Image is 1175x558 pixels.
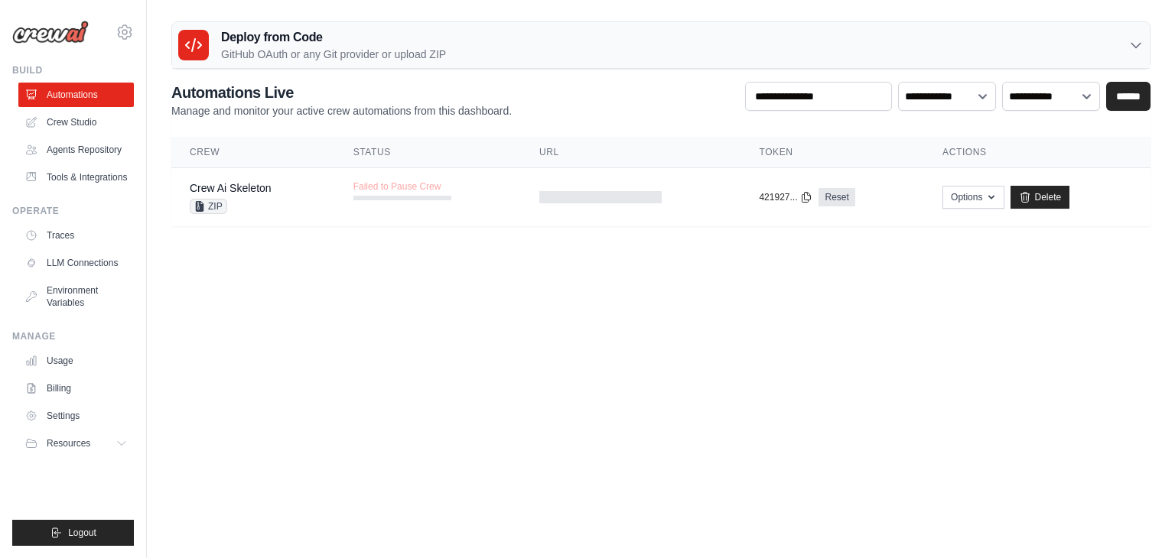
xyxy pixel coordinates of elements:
th: Crew [171,137,335,168]
span: ZIP [190,199,227,214]
div: Manage [12,330,134,342]
th: URL [521,137,740,168]
a: Tools & Integrations [18,165,134,190]
a: Agents Repository [18,138,134,162]
a: Reset [819,188,854,206]
button: Logout [12,520,134,546]
p: Manage and monitor your active crew automations from this dashboard. [171,103,512,118]
span: Failed to Pause Crew [353,180,441,193]
a: LLM Connections [18,251,134,275]
div: Operate [12,205,134,217]
p: GitHub OAuth or any Git provider or upload ZIP [221,47,446,62]
h2: Automations Live [171,82,512,103]
a: Delete [1011,186,1069,209]
button: Options [942,186,1004,209]
img: Logo [12,21,89,44]
button: Resources [18,431,134,456]
div: Build [12,64,134,76]
a: Billing [18,376,134,401]
th: Actions [924,137,1151,168]
a: Usage [18,349,134,373]
span: Logout [68,527,96,539]
a: Automations [18,83,134,107]
th: Token [740,137,924,168]
a: Settings [18,404,134,428]
a: Traces [18,223,134,248]
a: Crew Ai Skeleton [190,182,272,194]
a: Environment Variables [18,278,134,315]
th: Status [335,137,521,168]
a: Crew Studio [18,110,134,135]
button: 421927... [759,191,812,203]
span: Resources [47,437,90,449]
h3: Deploy from Code [221,28,446,47]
